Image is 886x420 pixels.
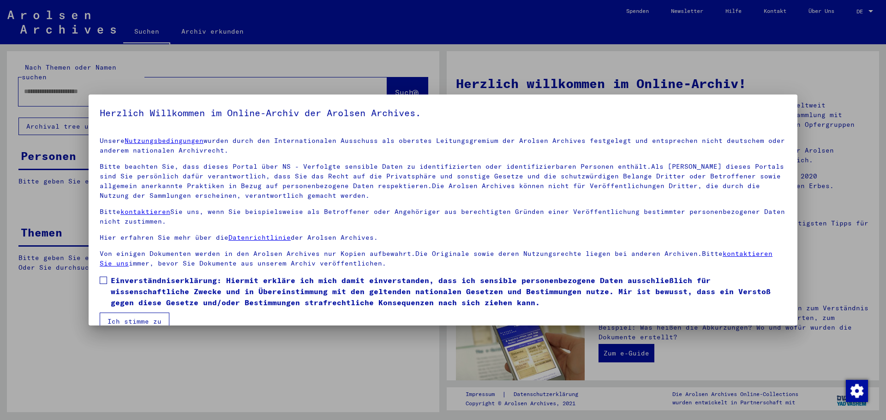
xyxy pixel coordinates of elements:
[111,275,786,308] span: Einverständniserklärung: Hiermit erkläre ich mich damit einverstanden, dass ich sensible personen...
[125,136,204,145] a: Nutzungsbedingungen
[100,249,786,268] p: Von einigen Dokumenten werden in den Arolsen Archives nur Kopien aufbewahrt.Die Originale sowie d...
[100,233,786,243] p: Hier erfahren Sie mehr über die der Arolsen Archives.
[120,207,170,216] a: kontaktieren
[228,233,291,242] a: Datenrichtlinie
[846,380,868,402] img: Zustimmung ändern
[100,106,786,120] h5: Herzlich Willkommen im Online-Archiv der Arolsen Archives.
[100,249,772,267] a: kontaktieren Sie uns
[100,313,169,330] button: Ich stimme zu
[100,207,786,226] p: Bitte Sie uns, wenn Sie beispielsweise als Betroffener oder Angehöriger aus berechtigten Gründen ...
[100,162,786,201] p: Bitte beachten Sie, dass dieses Portal über NS - Verfolgte sensible Daten zu identifizierten oder...
[100,136,786,155] p: Unsere wurden durch den Internationalen Ausschuss als oberstes Leitungsgremium der Arolsen Archiv...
